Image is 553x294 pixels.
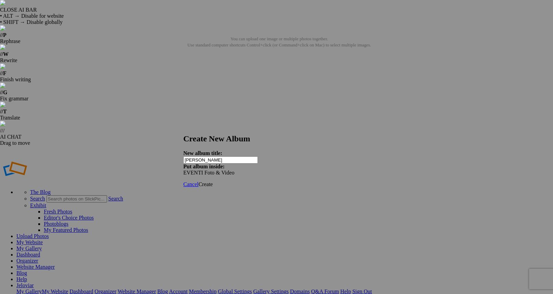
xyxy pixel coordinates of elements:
[183,164,225,169] strong: Put album inside:
[183,181,198,187] a: Cancel
[198,181,213,187] span: Create
[183,150,222,156] strong: New album title:
[183,170,234,176] span: EVENTI Foto & Video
